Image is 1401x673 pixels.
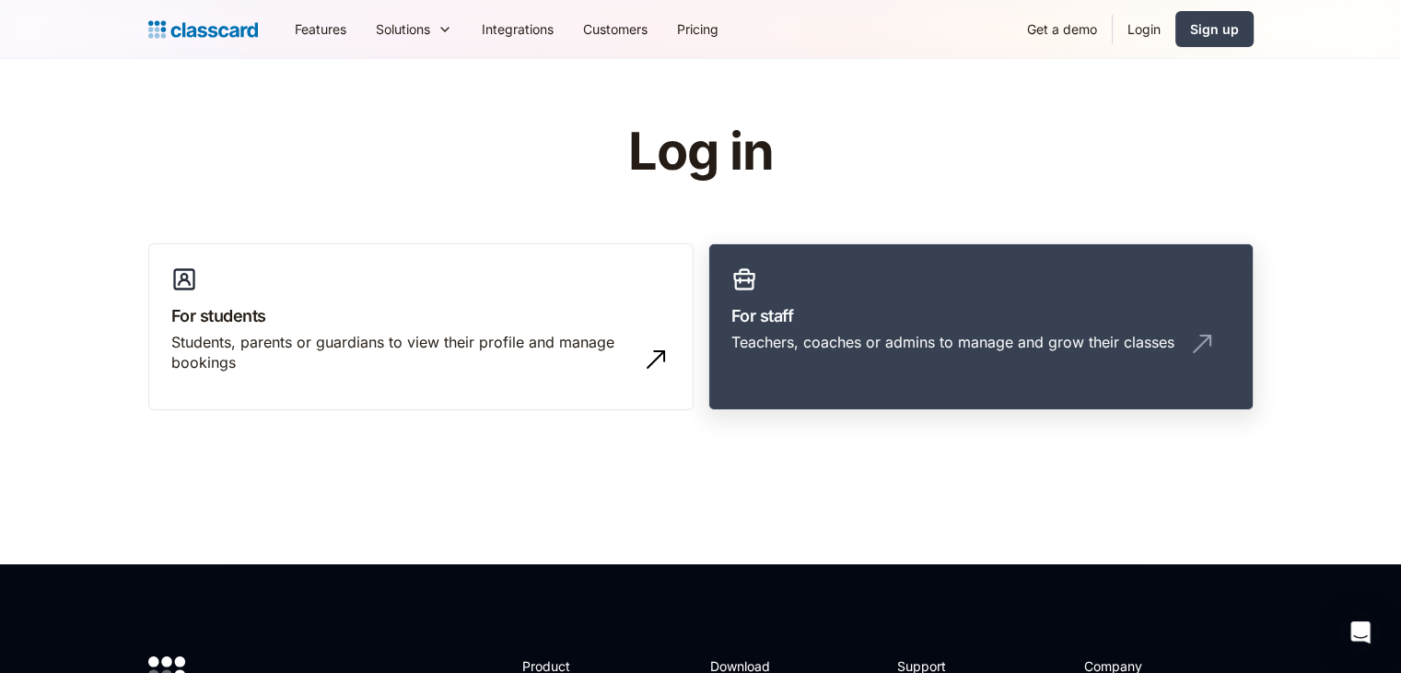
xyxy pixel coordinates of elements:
[376,19,430,39] div: Solutions
[1338,610,1383,655] div: Open Intercom Messenger
[280,8,361,50] a: Features
[1012,8,1112,50] a: Get a demo
[1190,19,1239,39] div: Sign up
[662,8,733,50] a: Pricing
[1113,8,1175,50] a: Login
[708,243,1254,411] a: For staffTeachers, coaches or admins to manage and grow their classes
[171,303,671,328] h3: For students
[361,8,467,50] div: Solutions
[731,332,1174,352] div: Teachers, coaches or admins to manage and grow their classes
[171,332,634,373] div: Students, parents or guardians to view their profile and manage bookings
[731,303,1231,328] h3: For staff
[568,8,662,50] a: Customers
[148,243,694,411] a: For studentsStudents, parents or guardians to view their profile and manage bookings
[148,17,258,42] a: home
[408,124,993,181] h1: Log in
[1175,11,1254,47] a: Sign up
[467,8,568,50] a: Integrations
